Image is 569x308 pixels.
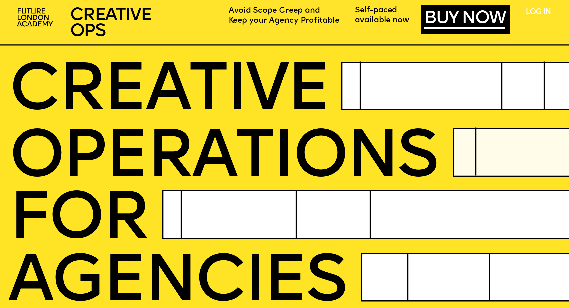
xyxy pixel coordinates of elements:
span: Avoid Scope Creep and [229,7,320,15]
a: LOG IN [526,8,551,16]
span: CREATIVE OPS [70,7,151,41]
span: CREATIVE [9,59,329,126]
img: upload-2f72e7a8-3806-41e8-b55b-d754ac055a4a.png [14,5,58,31]
span: OPERatioNS [9,126,437,193]
span: Keep your Agency Profitable [229,17,339,25]
span: available now [355,17,409,24]
span: Self-paced [355,7,397,14]
a: BUY NOW [424,9,505,29]
span: FOR [9,188,147,254]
